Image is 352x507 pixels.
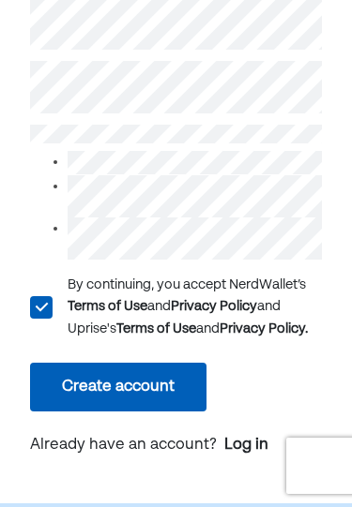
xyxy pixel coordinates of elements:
div: L [29,295,52,318]
div: Terms of Use [68,295,147,318]
div: Privacy Policy. [220,318,308,340]
a: Log in [224,434,268,456]
p: Already have an account? [30,434,322,458]
div: Privacy Policy [171,295,257,318]
div: Terms of Use [116,318,196,340]
div: By continuing, you accept NerdWallet’s and and Uprise's and [68,275,322,340]
button: Create account [30,363,207,411]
